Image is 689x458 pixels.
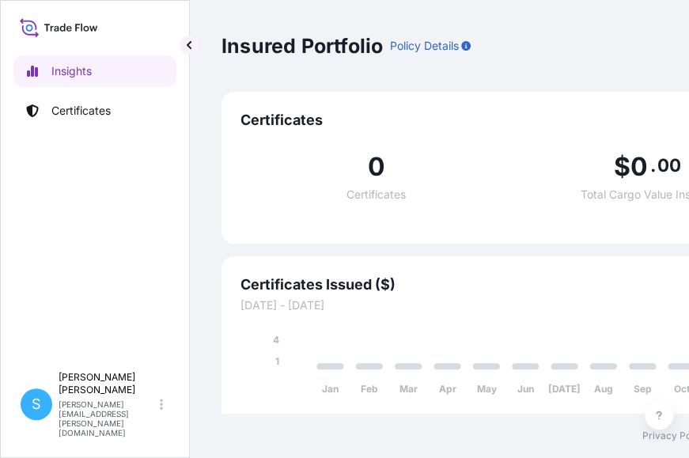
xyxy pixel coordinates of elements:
tspan: [DATE] [548,383,581,395]
p: Policy Details [389,38,458,54]
span: 0 [630,154,648,180]
span: S [32,396,41,412]
span: 00 [657,159,681,172]
span: Certificates [346,189,406,200]
p: [PERSON_NAME] [PERSON_NAME] [59,371,157,396]
tspan: 1 [275,355,279,367]
p: Insights [51,63,92,79]
tspan: Apr [439,383,456,395]
tspan: 4 [273,334,279,346]
a: Insights [13,55,176,87]
tspan: Feb [361,383,378,395]
tspan: May [477,383,498,395]
tspan: Jan [322,383,339,395]
span: . [649,159,655,172]
tspan: Aug [594,383,613,395]
tspan: Mar [399,383,418,395]
a: Certificates [13,95,176,127]
p: [PERSON_NAME][EMAIL_ADDRESS][PERSON_NAME][DOMAIN_NAME] [59,399,157,437]
tspan: Sep [634,383,652,395]
span: 0 [367,154,384,180]
p: Certificates [51,103,111,119]
tspan: Jun [517,383,534,395]
span: $ [614,154,630,180]
p: Insured Portfolio [221,33,383,59]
